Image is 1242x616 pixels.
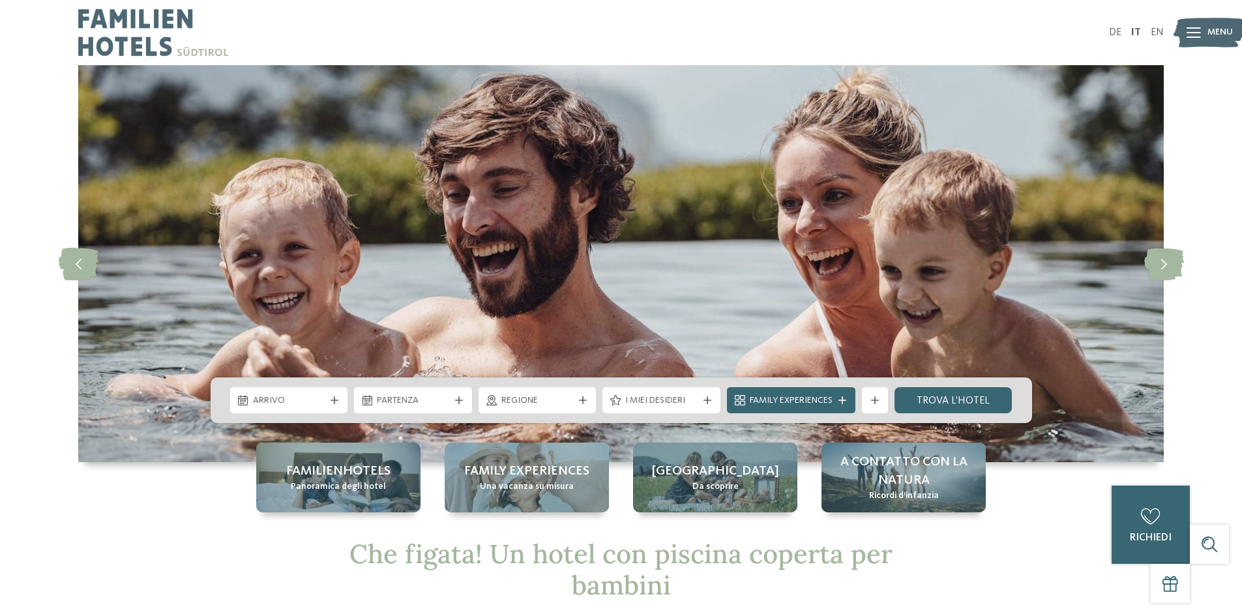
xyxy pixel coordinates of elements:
[895,387,1013,413] a: trova l’hotel
[480,480,574,493] span: Una vacanza su misura
[1151,27,1164,38] a: EN
[78,65,1164,462] img: Cercate un hotel con piscina coperta per bambini in Alto Adige?
[1130,533,1172,543] span: richiedi
[869,490,939,503] span: Ricordi d’infanzia
[835,453,973,490] span: A contatto con la natura
[1207,26,1233,39] span: Menu
[286,462,391,480] span: Familienhotels
[692,480,739,493] span: Da scoprire
[445,443,609,512] a: Cercate un hotel con piscina coperta per bambini in Alto Adige? Family experiences Una vacanza su...
[1131,27,1141,38] a: IT
[256,443,421,512] a: Cercate un hotel con piscina coperta per bambini in Alto Adige? Familienhotels Panoramica degli h...
[291,480,386,493] span: Panoramica degli hotel
[625,394,698,407] span: I miei desideri
[349,537,893,602] span: Che figata! Un hotel con piscina coperta per bambini
[1112,486,1190,564] a: richiedi
[253,394,325,407] span: Arrivo
[464,462,589,480] span: Family experiences
[377,394,449,407] span: Partenza
[633,443,797,512] a: Cercate un hotel con piscina coperta per bambini in Alto Adige? [GEOGRAPHIC_DATA] Da scoprire
[750,394,833,407] span: Family Experiences
[501,394,574,407] span: Regione
[821,443,986,512] a: Cercate un hotel con piscina coperta per bambini in Alto Adige? A contatto con la natura Ricordi ...
[652,462,779,480] span: [GEOGRAPHIC_DATA]
[1109,27,1121,38] a: DE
